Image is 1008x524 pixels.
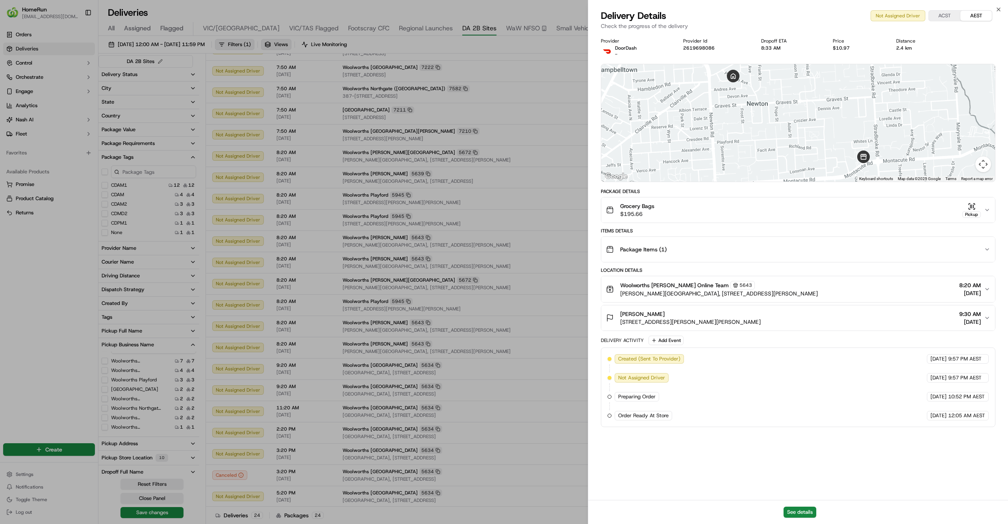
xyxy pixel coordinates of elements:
[601,188,995,195] div: Package Details
[962,211,981,218] div: Pickup
[601,276,995,302] button: Woolworths [PERSON_NAME] Online Team5643[PERSON_NAME][GEOGRAPHIC_DATA], [STREET_ADDRESS][PERSON_N...
[618,393,656,400] span: Preparing Order
[601,45,613,58] img: doordash_logo_v2.png
[620,281,729,289] span: Woolworths [PERSON_NAME] Online Team
[959,281,981,289] span: 8:20 AM
[70,144,86,150] span: [DATE]
[620,310,665,318] span: [PERSON_NAME]
[833,38,884,44] div: Price
[959,310,981,318] span: 9:30 AM
[896,38,949,44] div: Distance
[962,203,981,218] button: Pickup
[959,289,981,297] span: [DATE]
[601,22,995,30] p: Check the progress of the delivery
[122,101,143,111] button: See all
[739,282,752,288] span: 5643
[930,355,947,362] span: [DATE]
[35,84,108,90] div: We're available if you need us!
[74,177,126,184] span: API Documentation
[24,144,64,150] span: [PERSON_NAME]
[35,76,129,84] div: Start new chat
[618,374,665,381] span: Not Assigned Driver
[8,103,53,109] div: Past conversations
[601,337,644,344] div: Delivery Activity
[948,374,982,381] span: 9:57 PM AEST
[8,32,143,45] p: Welcome 👋
[78,196,95,202] span: Pylon
[5,173,63,188] a: 📗Knowledge Base
[784,507,816,518] button: See details
[683,38,749,44] div: Provider Id
[683,45,715,51] button: 2619698086
[603,171,629,182] a: Open this area in Google Maps (opens a new window)
[601,267,995,273] div: Location Details
[945,177,956,181] a: Terms (opens in new tab)
[601,305,995,331] button: [PERSON_NAME][STREET_ADDRESS][PERSON_NAME][PERSON_NAME]9:30 AM[DATE]
[601,9,666,22] span: Delivery Details
[620,210,654,218] span: $195.66
[618,355,680,362] span: Created (Sent To Provider)
[16,177,60,184] span: Knowledge Base
[930,374,947,381] span: [DATE]
[930,393,947,400] span: [DATE]
[67,177,73,184] div: 💻
[601,228,995,234] div: Items Details
[761,38,821,44] div: Dropoff ETA
[896,45,949,51] div: 2.4 km
[8,8,24,24] img: Nash
[8,136,20,149] img: Asif Zaman Khan
[620,290,818,297] span: [PERSON_NAME][GEOGRAPHIC_DATA], [STREET_ADDRESS][PERSON_NAME]
[948,412,985,419] span: 12:05 AM AEST
[134,78,143,87] button: Start new chat
[620,245,667,253] span: Package Items ( 1 )
[603,171,629,182] img: Google
[615,45,637,51] p: DoorDash
[930,412,947,419] span: [DATE]
[601,38,671,44] div: Provider
[975,156,991,172] button: Map camera controls
[56,195,95,202] a: Powered byPylon
[620,318,761,326] span: [STREET_ADDRESS][PERSON_NAME][PERSON_NAME]
[898,177,941,181] span: Map data ©2025 Google
[16,123,22,129] img: 1736555255976-a54dd68f-1ca7-489b-9aae-adbdc363a1c4
[929,11,960,21] button: ACST
[65,144,68,150] span: •
[948,355,982,362] span: 9:57 PM AEST
[16,144,22,151] img: 1736555255976-a54dd68f-1ca7-489b-9aae-adbdc363a1c4
[17,76,31,90] img: 9188753566659_6852d8bf1fb38e338040_72.png
[20,51,142,59] input: Got a question? Start typing here...
[833,45,884,51] div: $10.97
[63,173,130,188] a: 💻API Documentation
[959,318,981,326] span: [DATE]
[8,76,22,90] img: 1736555255976-a54dd68f-1ca7-489b-9aae-adbdc363a1c4
[70,123,86,129] span: [DATE]
[761,45,821,51] div: 8:33 AM
[601,197,995,223] button: Grocery Bags$195.66Pickup
[24,123,64,129] span: [PERSON_NAME]
[615,51,617,58] span: -
[618,412,669,419] span: Order Ready At Store
[8,115,20,128] img: Masood Aslam
[859,176,893,182] button: Keyboard shortcuts
[620,202,654,210] span: Grocery Bags
[948,393,985,400] span: 10:52 PM AEST
[961,177,993,181] a: Report a map error
[649,336,684,345] button: Add Event
[8,177,14,184] div: 📗
[65,123,68,129] span: •
[601,237,995,262] button: Package Items (1)
[960,11,992,21] button: AEST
